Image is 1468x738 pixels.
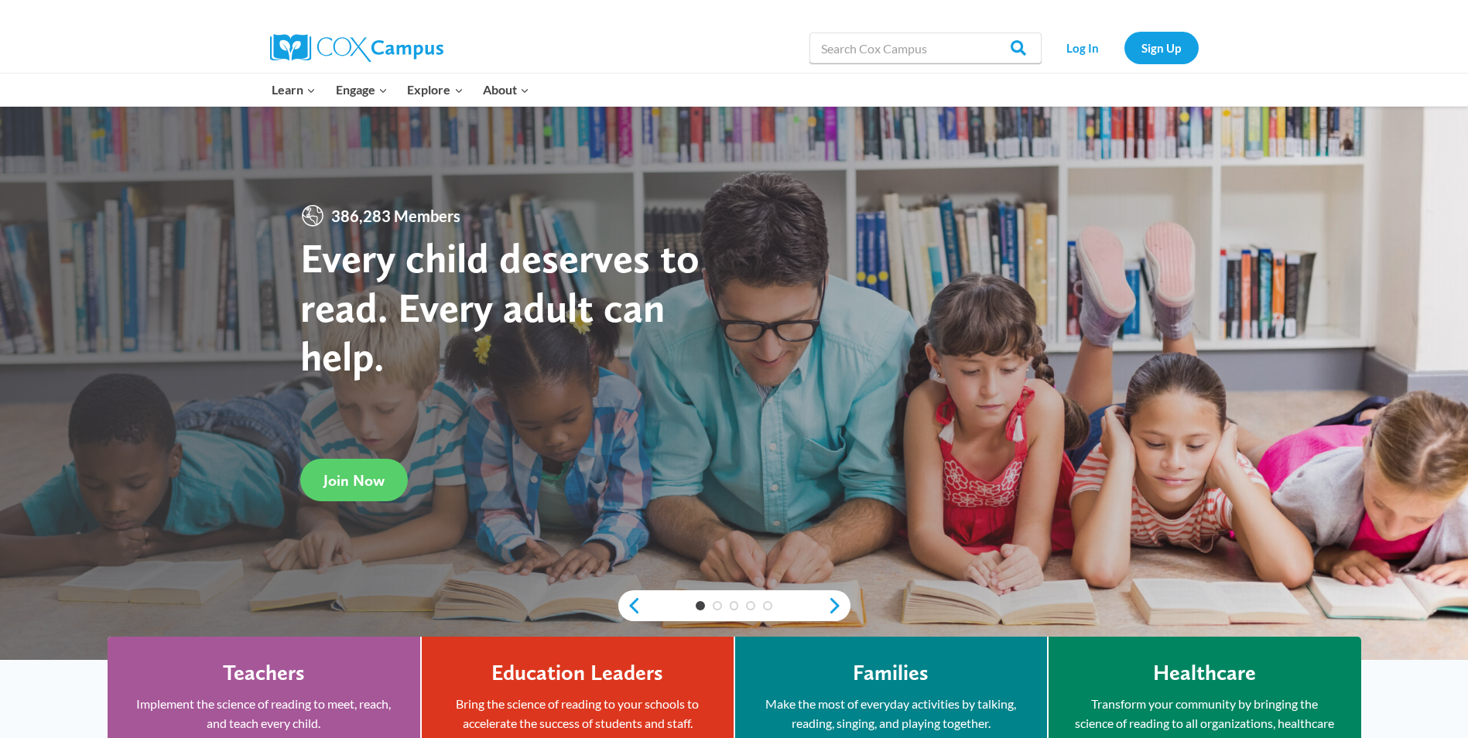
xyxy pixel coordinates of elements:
[758,694,1024,733] p: Make the most of everyday activities by talking, reading, singing, and playing together.
[713,601,722,610] a: 2
[763,601,772,610] a: 5
[131,694,397,733] p: Implement the science of reading to meet, reach, and teach every child.
[270,34,443,62] img: Cox Campus
[1124,32,1199,63] a: Sign Up
[300,233,700,381] strong: Every child deserves to read. Every adult can help.
[1153,660,1256,686] h4: Healthcare
[325,203,467,228] span: 386,283 Members
[483,80,529,100] span: About
[1049,32,1117,63] a: Log In
[336,80,388,100] span: Engage
[323,471,385,490] span: Join Now
[696,601,705,610] a: 1
[262,73,539,106] nav: Primary Navigation
[730,601,739,610] a: 3
[827,596,850,615] a: next
[491,660,663,686] h4: Education Leaders
[445,694,710,733] p: Bring the science of reading to your schools to accelerate the success of students and staff.
[407,80,463,100] span: Explore
[300,459,408,501] a: Join Now
[746,601,755,610] a: 4
[809,32,1042,63] input: Search Cox Campus
[618,590,850,621] div: content slider buttons
[272,80,316,100] span: Learn
[618,596,642,615] a: previous
[223,660,305,686] h4: Teachers
[1049,32,1199,63] nav: Secondary Navigation
[853,660,929,686] h4: Families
